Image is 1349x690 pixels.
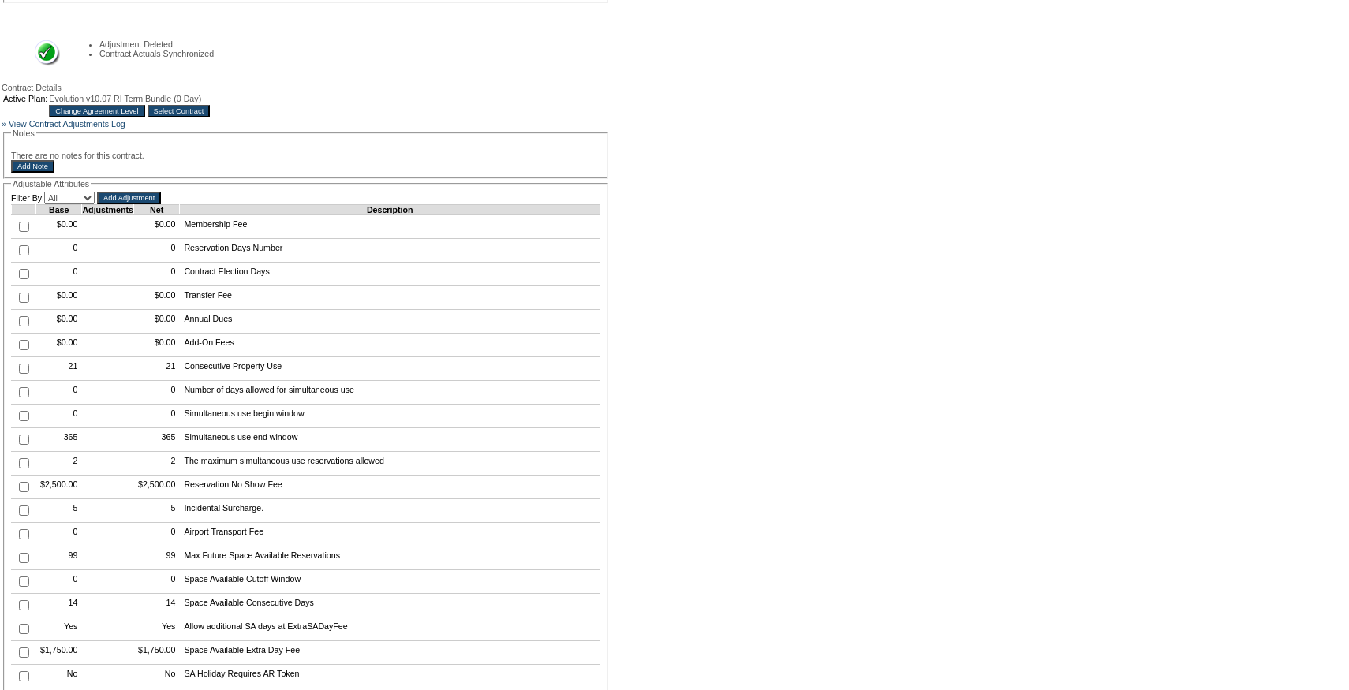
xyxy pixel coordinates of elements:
[133,381,179,405] td: 0
[36,357,82,381] td: 21
[36,641,82,665] td: $1,750.00
[133,476,179,499] td: $2,500.00
[180,570,600,594] td: Space Available Cutoff Window
[180,428,600,452] td: Simultaneous use end window
[180,334,600,357] td: Add-On Fees
[36,594,82,617] td: 14
[133,428,179,452] td: 365
[36,452,82,476] td: 2
[180,310,600,334] td: Annual Dues
[133,570,179,594] td: 0
[97,192,161,204] input: Add Adjustment
[2,83,610,92] div: Contract Details
[3,94,47,103] td: Active Plan:
[36,665,82,688] td: No
[36,523,82,546] td: 0
[36,499,82,523] td: 5
[180,594,600,617] td: Space Available Consecutive Days
[11,192,95,204] td: Filter By:
[11,160,54,173] input: Add Note
[180,546,600,570] td: Max Future Space Available Reservations
[133,239,179,263] td: 0
[133,405,179,428] td: 0
[24,40,60,66] img: Success Message
[180,452,600,476] td: The maximum simultaneous use reservations allowed
[133,617,179,641] td: Yes
[180,205,600,215] td: Description
[36,215,82,239] td: $0.00
[133,357,179,381] td: 21
[180,215,600,239] td: Membership Fee
[36,546,82,570] td: 99
[36,239,82,263] td: 0
[180,641,600,665] td: Space Available Extra Day Fee
[133,310,179,334] td: $0.00
[180,357,600,381] td: Consecutive Property Use
[133,641,179,665] td: $1,750.00
[180,476,600,499] td: Reservation No Show Fee
[133,334,179,357] td: $0.00
[133,452,179,476] td: 2
[133,263,179,286] td: 0
[133,665,179,688] td: No
[133,205,179,215] td: Net
[180,381,600,405] td: Number of days allowed for simultaneous use
[180,263,600,286] td: Contract Election Days
[11,151,144,160] span: There are no notes for this contract.
[180,523,600,546] td: Airport Transport Fee
[49,105,144,117] input: Change Agreement Level
[82,205,134,215] td: Adjustments
[180,499,600,523] td: Incidental Surcharge.
[36,263,82,286] td: 0
[49,94,201,103] span: Evolution v10.07 RI Term Bundle (0 Day)
[133,215,179,239] td: $0.00
[36,310,82,334] td: $0.00
[180,239,600,263] td: Reservation Days Number
[99,49,585,58] li: Contract Actuals Synchronized
[36,570,82,594] td: 0
[36,286,82,310] td: $0.00
[36,205,82,215] td: Base
[11,179,91,188] legend: Adjustable Attributes
[36,428,82,452] td: 365
[133,594,179,617] td: 14
[148,105,211,117] input: Select Contract
[133,546,179,570] td: 99
[2,119,125,129] a: » View Contract Adjustments Log
[36,476,82,499] td: $2,500.00
[133,499,179,523] td: 5
[180,665,600,688] td: SA Holiday Requires AR Token
[99,39,585,49] li: Adjustment Deleted
[180,405,600,428] td: Simultaneous use begin window
[180,617,600,641] td: Allow additional SA days at ExtraSADayFee
[36,405,82,428] td: 0
[133,286,179,310] td: $0.00
[180,286,600,310] td: Transfer Fee
[36,617,82,641] td: Yes
[36,334,82,357] td: $0.00
[133,523,179,546] td: 0
[36,381,82,405] td: 0
[11,129,36,138] legend: Notes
